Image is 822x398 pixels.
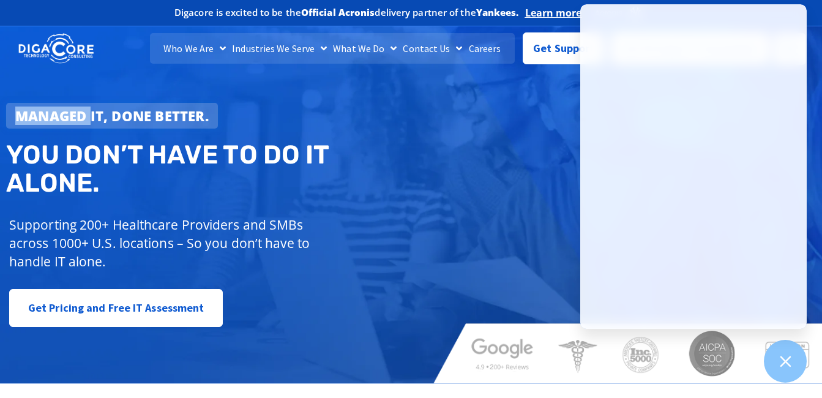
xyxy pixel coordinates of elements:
[330,33,400,64] a: What We Do
[466,33,504,64] a: Careers
[9,289,223,327] a: Get Pricing and Free IT Assessment
[160,33,229,64] a: Who We Are
[533,36,594,61] span: Get Support
[18,32,94,65] img: DigaCore Technology Consulting
[15,107,209,125] strong: Managed IT, done better.
[229,33,330,64] a: Industries We Serve
[476,6,519,18] b: Yankees.
[174,8,519,17] h2: Digacore is excited to be the delivery partner of the
[523,32,604,64] a: Get Support
[6,141,420,197] h2: You don’t have to do IT alone.
[301,6,375,18] b: Official Acronis
[400,33,465,64] a: Contact Us
[525,7,582,19] a: Learn more
[28,296,204,320] span: Get Pricing and Free IT Assessment
[9,216,346,271] p: Supporting 200+ Healthcare Providers and SMBs across 1000+ U.S. locations – So you don’t have to ...
[150,33,515,64] nav: Menu
[580,4,807,329] iframe: Chatgenie Messenger
[6,103,218,129] a: Managed IT, done better.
